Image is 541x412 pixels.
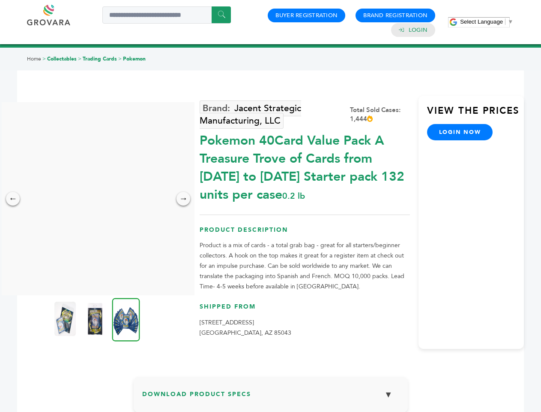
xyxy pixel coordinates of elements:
[460,18,503,25] span: Select Language
[363,12,427,19] a: Brand Registration
[200,127,410,204] div: Pokemon 40Card Value Pack A Treasure Trove of Cards from [DATE] to [DATE] Starter pack 132 units ...
[47,55,77,62] a: Collectables
[282,190,305,202] span: 0.2 lb
[275,12,338,19] a: Buyer Registration
[42,55,46,62] span: >
[200,100,301,129] a: Jacent Strategic Manufacturing, LLC
[505,18,505,25] span: ​
[427,104,524,124] h3: View the Prices
[350,106,410,124] div: Total Sold Cases: 1,444
[508,18,513,25] span: ▼
[409,26,427,34] a: Login
[123,55,146,62] a: Pokemon
[84,302,106,336] img: Pokemon 40-Card Value Pack – A Treasure Trove of Cards from 1996 to 2024 - Starter pack! 132 unit...
[460,18,513,25] a: Select Language​
[102,6,231,24] input: Search a product or brand...
[200,226,410,241] h3: Product Description
[427,124,493,140] a: login now
[200,240,410,292] p: Product is a mix of cards - a total grab bag - great for all starters/beginner collectors. A hook...
[118,55,122,62] span: >
[54,302,76,336] img: Pokemon 40-Card Value Pack – A Treasure Trove of Cards from 1996 to 2024 - Starter pack! 132 unit...
[112,298,140,341] img: Pokemon 40-Card Value Pack – A Treasure Trove of Cards from 1996 to 2024 - Starter pack! 132 unit...
[378,385,399,404] button: ▼
[27,55,41,62] a: Home
[142,385,399,410] h3: Download Product Specs
[200,318,410,338] p: [STREET_ADDRESS] [GEOGRAPHIC_DATA], AZ 85043
[200,303,410,318] h3: Shipped From
[6,192,20,206] div: ←
[83,55,117,62] a: Trading Cards
[176,192,190,206] div: →
[78,55,81,62] span: >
